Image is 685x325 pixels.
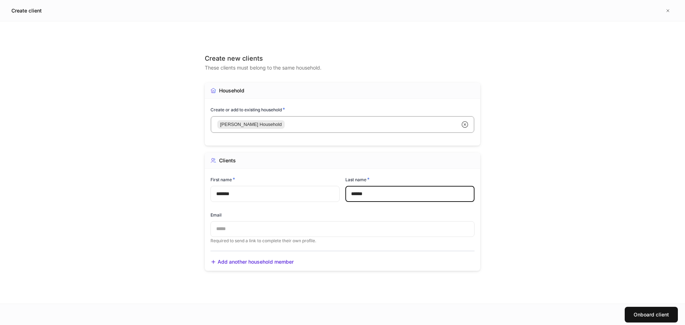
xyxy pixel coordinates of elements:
[205,63,480,71] div: These clients must belong to the same household.
[210,212,222,218] h6: Email
[345,176,370,183] h6: Last name
[210,176,235,183] h6: First name
[625,307,678,323] button: Onboard client
[205,54,480,63] div: Create new clients
[219,157,236,164] div: Clients
[634,311,669,318] div: Onboard client
[210,106,285,113] h6: Create or add to existing household
[11,7,42,14] h5: Create client
[219,87,244,94] div: Household
[210,258,294,266] button: Add another household member
[210,238,475,244] p: Required to send a link to complete their own profile.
